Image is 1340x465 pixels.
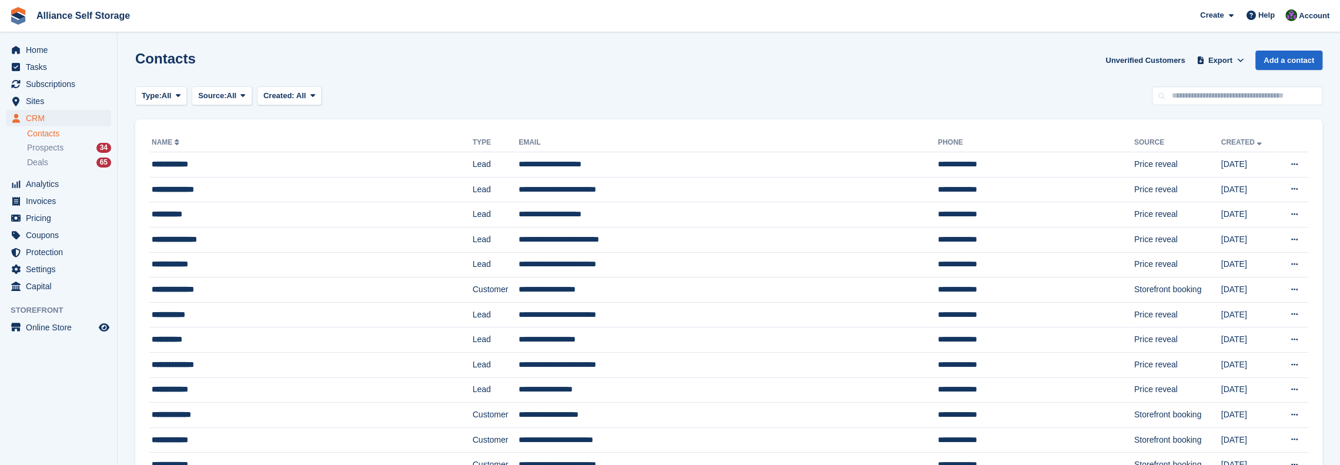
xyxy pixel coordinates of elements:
td: [DATE] [1221,152,1276,178]
th: Email [519,133,938,152]
span: Settings [26,261,96,277]
img: Romilly Norton [1285,9,1297,21]
img: stora-icon-8386f47178a22dfd0bd8f6a31ec36ba5ce8667c1dd55bd0f319d3a0aa187defe.svg [9,7,27,25]
a: Alliance Self Storage [32,6,135,25]
td: [DATE] [1221,327,1276,353]
span: Source: [198,90,226,102]
div: 65 [96,158,111,168]
a: menu [6,176,111,192]
td: Storefront booking [1134,427,1221,453]
td: Lead [473,327,519,353]
td: [DATE] [1221,277,1276,303]
td: Lead [473,377,519,403]
span: Pricing [26,210,96,226]
td: Lead [473,177,519,202]
td: Lead [473,202,519,228]
span: Subscriptions [26,76,96,92]
td: Price reveal [1134,327,1221,353]
span: Account [1299,10,1329,22]
th: Source [1134,133,1221,152]
span: Coupons [26,227,96,243]
td: Lead [473,152,519,178]
button: Type: All [135,86,187,106]
a: menu [6,261,111,277]
button: Export [1194,51,1246,70]
a: menu [6,319,111,336]
a: Unverified Customers [1101,51,1189,70]
a: menu [6,210,111,226]
a: menu [6,59,111,75]
span: Prospects [27,142,64,153]
span: Home [26,42,96,58]
a: Contacts [27,128,111,139]
td: Price reveal [1134,377,1221,403]
a: Deals 65 [27,156,111,169]
span: Capital [26,278,96,295]
span: Storefront [11,305,117,316]
a: Prospects 34 [27,142,111,154]
a: Created [1221,138,1264,146]
td: Storefront booking [1134,277,1221,303]
button: Created: All [257,86,322,106]
td: [DATE] [1221,352,1276,377]
a: menu [6,42,111,58]
td: Price reveal [1134,227,1221,252]
td: [DATE] [1221,403,1276,428]
td: [DATE] [1221,177,1276,202]
a: Name [152,138,182,146]
td: [DATE] [1221,302,1276,327]
span: Tasks [26,59,96,75]
span: Analytics [26,176,96,192]
td: [DATE] [1221,377,1276,403]
td: Storefront booking [1134,403,1221,428]
td: Price reveal [1134,252,1221,277]
td: Price reveal [1134,302,1221,327]
span: Protection [26,244,96,260]
a: menu [6,193,111,209]
a: menu [6,110,111,126]
button: Source: All [192,86,252,106]
span: All [162,90,172,102]
td: Price reveal [1134,177,1221,202]
td: Lead [473,302,519,327]
span: Invoices [26,193,96,209]
td: [DATE] [1221,202,1276,228]
td: [DATE] [1221,427,1276,453]
span: Help [1258,9,1275,21]
a: menu [6,76,111,92]
div: 34 [96,143,111,153]
th: Phone [938,133,1134,152]
td: Price reveal [1134,152,1221,178]
span: CRM [26,110,96,126]
td: Lead [473,227,519,252]
td: Customer [473,403,519,428]
td: Lead [473,352,519,377]
a: menu [6,93,111,109]
td: [DATE] [1221,227,1276,252]
td: Price reveal [1134,352,1221,377]
a: menu [6,227,111,243]
span: All [227,90,237,102]
span: All [296,91,306,100]
span: Deals [27,157,48,168]
a: menu [6,278,111,295]
td: Lead [473,252,519,277]
span: Online Store [26,319,96,336]
td: Customer [473,427,519,453]
td: Customer [473,277,519,303]
td: [DATE] [1221,252,1276,277]
span: Created: [263,91,295,100]
td: Price reveal [1134,202,1221,228]
a: menu [6,244,111,260]
span: Create [1200,9,1224,21]
a: Add a contact [1255,51,1322,70]
th: Type [473,133,519,152]
h1: Contacts [135,51,196,66]
a: Preview store [97,320,111,334]
span: Export [1208,55,1232,66]
span: Type: [142,90,162,102]
span: Sites [26,93,96,109]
